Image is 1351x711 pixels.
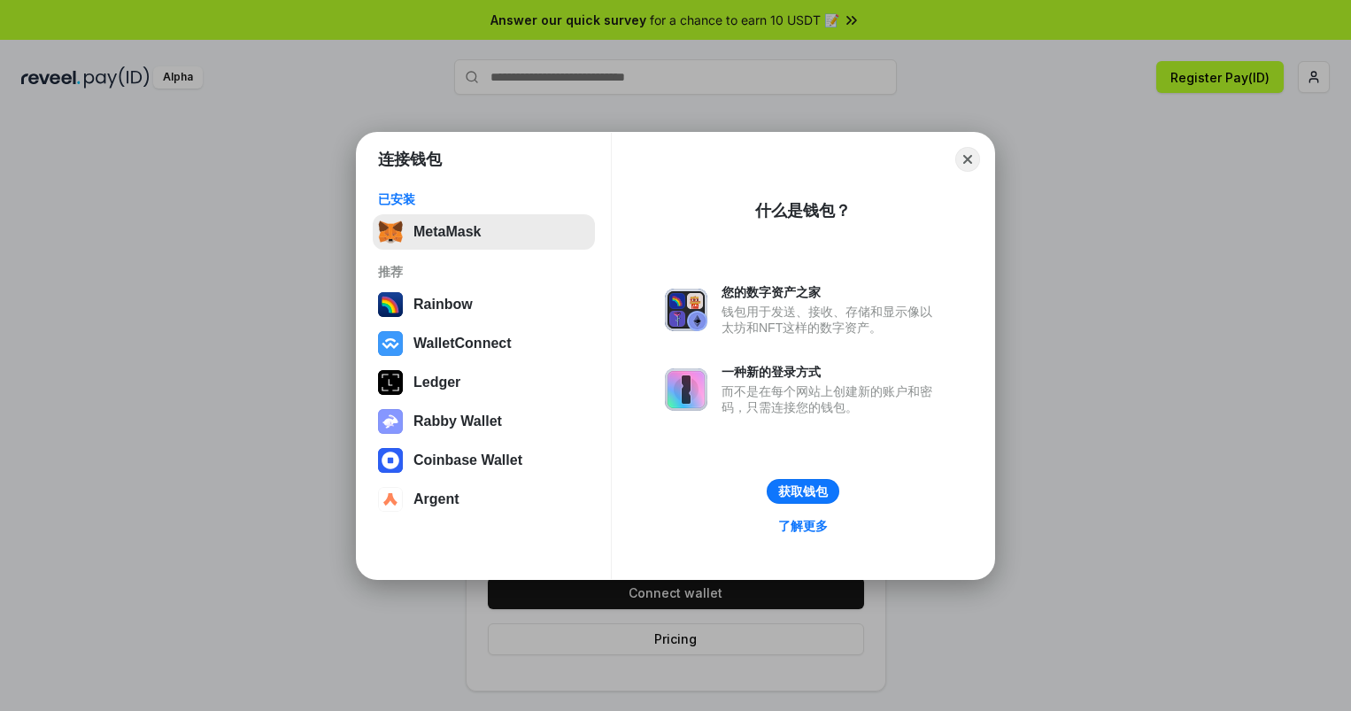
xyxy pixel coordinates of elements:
button: Rainbow [373,287,595,322]
img: svg+xml,%3Csvg%20xmlns%3D%22http%3A%2F%2Fwww.w3.org%2F2000%2Fsvg%22%20fill%3D%22none%22%20viewBox... [378,409,403,434]
div: Coinbase Wallet [413,452,522,468]
div: 已安装 [378,191,590,207]
div: Rabby Wallet [413,413,502,429]
div: Rainbow [413,297,473,313]
button: Rabby Wallet [373,404,595,439]
button: 获取钱包 [767,479,839,504]
div: 您的数字资产之家 [722,284,941,300]
div: MetaMask [413,224,481,240]
button: Argent [373,482,595,517]
div: 一种新的登录方式 [722,364,941,380]
img: svg+xml,%3Csvg%20fill%3D%22none%22%20height%3D%2233%22%20viewBox%3D%220%200%2035%2033%22%20width%... [378,220,403,244]
img: svg+xml,%3Csvg%20width%3D%2228%22%20height%3D%2228%22%20viewBox%3D%220%200%2028%2028%22%20fill%3D... [378,448,403,473]
a: 了解更多 [768,514,838,537]
div: Argent [413,491,459,507]
div: 获取钱包 [778,483,828,499]
div: 什么是钱包？ [755,200,851,221]
div: WalletConnect [413,336,512,352]
button: WalletConnect [373,326,595,361]
img: svg+xml,%3Csvg%20width%3D%2228%22%20height%3D%2228%22%20viewBox%3D%220%200%2028%2028%22%20fill%3D... [378,331,403,356]
div: 而不是在每个网站上创建新的账户和密码，只需连接您的钱包。 [722,383,941,415]
div: 了解更多 [778,518,828,534]
img: svg+xml,%3Csvg%20xmlns%3D%22http%3A%2F%2Fwww.w3.org%2F2000%2Fsvg%22%20fill%3D%22none%22%20viewBox... [665,368,707,411]
img: svg+xml,%3Csvg%20width%3D%22120%22%20height%3D%22120%22%20viewBox%3D%220%200%20120%20120%22%20fil... [378,292,403,317]
button: Coinbase Wallet [373,443,595,478]
h1: 连接钱包 [378,149,442,170]
img: svg+xml,%3Csvg%20width%3D%2228%22%20height%3D%2228%22%20viewBox%3D%220%200%2028%2028%22%20fill%3D... [378,487,403,512]
button: Close [955,147,980,172]
button: Ledger [373,365,595,400]
div: Ledger [413,375,460,390]
div: 钱包用于发送、接收、存储和显示像以太坊和NFT这样的数字资产。 [722,304,941,336]
button: MetaMask [373,214,595,250]
img: svg+xml,%3Csvg%20xmlns%3D%22http%3A%2F%2Fwww.w3.org%2F2000%2Fsvg%22%20width%3D%2228%22%20height%3... [378,370,403,395]
div: 推荐 [378,264,590,280]
img: svg+xml,%3Csvg%20xmlns%3D%22http%3A%2F%2Fwww.w3.org%2F2000%2Fsvg%22%20fill%3D%22none%22%20viewBox... [665,289,707,331]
